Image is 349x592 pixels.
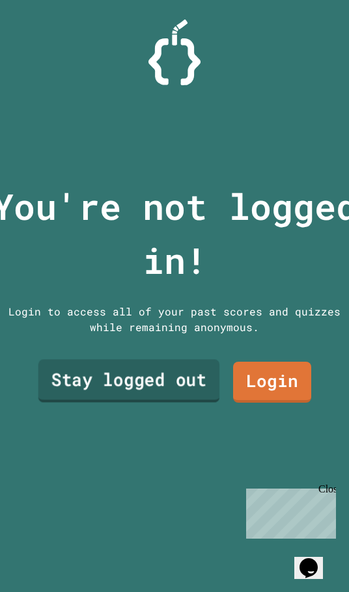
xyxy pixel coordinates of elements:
iframe: chat widget [241,483,336,539]
img: Logo.svg [148,20,201,85]
div: Chat with us now!Close [5,5,90,83]
a: Login [233,362,311,403]
iframe: chat widget [294,540,336,579]
a: Stay logged out [38,359,220,402]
